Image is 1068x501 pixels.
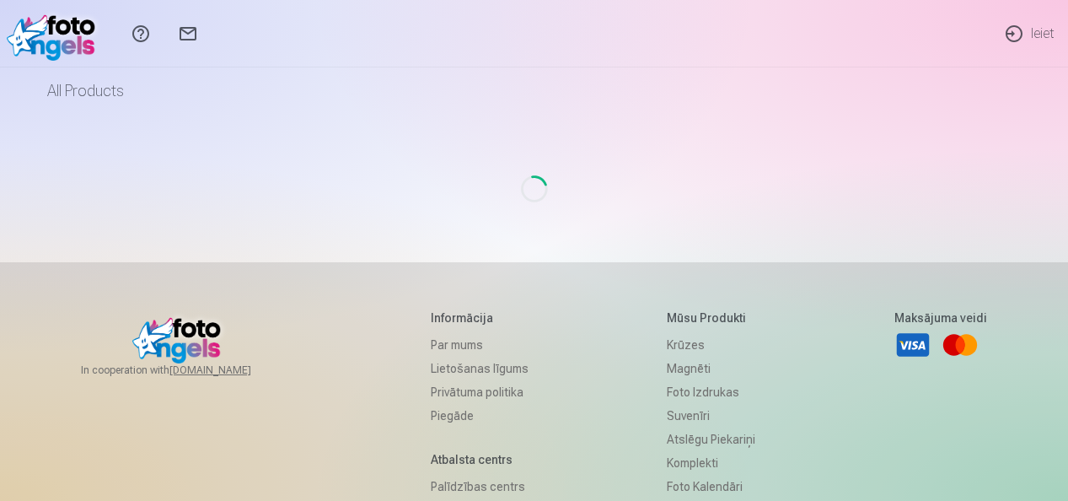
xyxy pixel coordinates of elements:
h5: Atbalsta centrs [431,451,529,468]
img: /v1 [7,7,104,61]
a: Mastercard [942,326,979,364]
a: Palīdzības centrs [431,475,529,498]
a: Krūzes [667,333,755,357]
a: Magnēti [667,357,755,380]
a: Visa [894,326,931,364]
a: Piegāde [431,404,529,428]
a: Privātuma politika [431,380,529,404]
h5: Maksājuma veidi [894,310,987,326]
a: [DOMAIN_NAME] [169,364,292,377]
a: Foto izdrukas [667,380,755,404]
a: Suvenīri [667,404,755,428]
span: In cooperation with [81,364,292,377]
a: Komplekti [667,451,755,475]
a: Atslēgu piekariņi [667,428,755,451]
a: Foto kalendāri [667,475,755,498]
h5: Informācija [431,310,529,326]
a: Lietošanas līgums [431,357,529,380]
h5: Mūsu produkti [667,310,755,326]
a: Par mums [431,333,529,357]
